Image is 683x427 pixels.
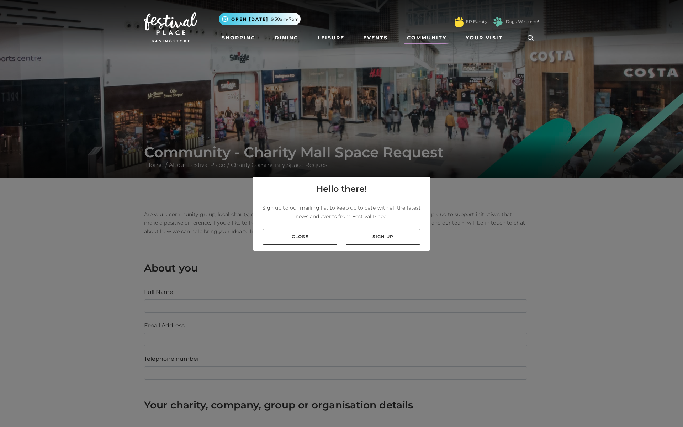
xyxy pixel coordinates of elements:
a: Dining [272,31,301,44]
a: Events [360,31,391,44]
a: Close [263,229,337,245]
a: Your Visit [463,31,509,44]
a: Shopping [219,31,258,44]
a: Leisure [315,31,347,44]
h4: Hello there! [316,183,367,195]
a: FP Family [466,19,487,25]
button: Open [DATE] 9.30am-7pm [219,13,301,25]
p: Sign up to our mailing list to keep up to date with all the latest news and events from Festival ... [259,204,424,221]
span: Your Visit [466,34,503,42]
a: Community [404,31,449,44]
a: Dogs Welcome! [506,19,539,25]
img: Festival Place Logo [144,12,197,42]
a: Sign up [346,229,420,245]
span: 9.30am-7pm [271,16,299,22]
span: Open [DATE] [231,16,268,22]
